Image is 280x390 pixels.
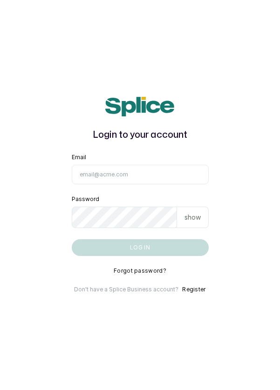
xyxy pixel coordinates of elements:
button: Register [182,286,205,293]
label: Email [72,154,86,161]
button: Log in [72,239,209,256]
button: Forgot password? [114,267,166,275]
input: email@acme.com [72,165,209,184]
p: Don't have a Splice Business account? [74,286,178,293]
label: Password [72,195,99,203]
p: show [184,213,201,222]
h1: Login to your account [72,128,209,142]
